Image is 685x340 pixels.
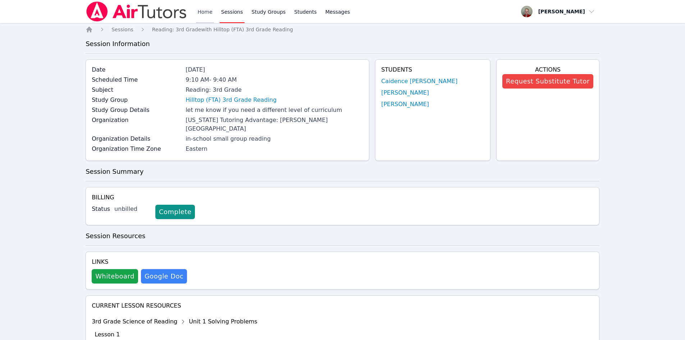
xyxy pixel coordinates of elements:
[92,205,110,213] label: Status
[381,100,429,109] a: [PERSON_NAME]
[92,96,181,104] label: Study Group
[92,116,181,124] label: Organization
[381,89,429,97] a: [PERSON_NAME]
[186,96,277,104] a: Hilltop (FTA) 3rd Grade Reading
[92,135,181,143] label: Organization Details
[86,39,599,49] h3: Session Information
[86,1,187,22] img: Air Tutors
[155,205,195,219] a: Complete
[502,74,593,89] button: Request Substitute Tutor
[95,331,120,338] span: Lesson 1
[111,26,133,33] a: Sessions
[92,65,181,74] label: Date
[381,65,484,74] h4: Students
[186,65,363,74] div: [DATE]
[186,145,363,153] div: Eastern
[86,167,599,177] h3: Session Summary
[186,135,363,143] div: in-school small group reading
[141,269,187,284] a: Google Doc
[502,65,593,74] h4: Actions
[111,27,133,32] span: Sessions
[114,205,150,213] div: unbilled
[152,27,293,32] span: Reading: 3rd Grade with Hilltop (FTA) 3rd Grade Reading
[92,302,593,310] h4: Current Lesson Resources
[92,269,138,284] button: Whiteboard
[152,26,293,33] a: Reading: 3rd Gradewith Hilltop (FTA) 3rd Grade Reading
[86,26,599,33] nav: Breadcrumb
[92,145,181,153] label: Organization Time Zone
[92,316,257,327] div: 3rd Grade Science of Reading Unit 1 Solving Problems
[325,8,350,15] span: Messages
[186,106,363,114] div: let me know if you need a different level of curriculum
[92,106,181,114] label: Study Group Details
[92,76,181,84] label: Scheduled Time
[186,86,363,94] div: Reading: 3rd Grade
[92,86,181,94] label: Subject
[92,193,593,202] h4: Billing
[186,116,363,133] div: [US_STATE] Tutoring Advantage: [PERSON_NAME][GEOGRAPHIC_DATA]
[92,258,187,266] h4: Links
[86,231,599,241] h3: Session Resources
[186,76,363,84] div: 9:10 AM - 9:40 AM
[381,77,457,86] a: Caidence [PERSON_NAME]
